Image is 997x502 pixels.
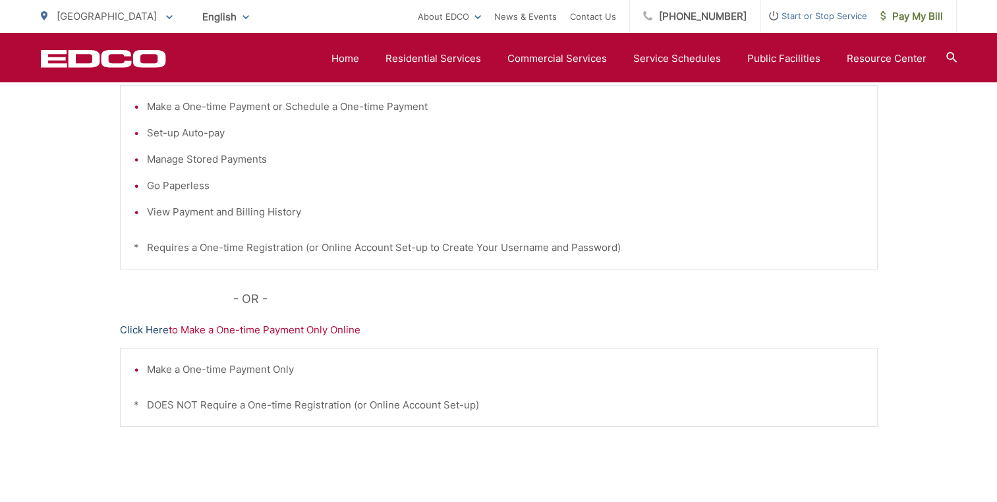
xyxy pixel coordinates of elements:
span: English [192,5,259,28]
a: Home [331,51,359,67]
a: About EDCO [418,9,481,24]
span: Pay My Bill [880,9,943,24]
a: Resource Center [847,51,926,67]
a: Service Schedules [633,51,721,67]
li: Manage Stored Payments [147,152,864,167]
a: Public Facilities [747,51,820,67]
p: * Requires a One-time Registration (or Online Account Set-up to Create Your Username and Password) [134,240,864,256]
li: Make a One-time Payment or Schedule a One-time Payment [147,99,864,115]
a: News & Events [494,9,557,24]
li: Go Paperless [147,178,864,194]
a: Click Here [120,322,169,338]
span: [GEOGRAPHIC_DATA] [57,10,157,22]
li: Set-up Auto-pay [147,125,864,141]
p: - OR - [233,289,878,309]
a: Commercial Services [507,51,607,67]
a: Residential Services [385,51,481,67]
a: Contact Us [570,9,616,24]
li: Make a One-time Payment Only [147,362,864,377]
a: EDCD logo. Return to the homepage. [41,49,166,68]
p: to Make a One-time Payment Only Online [120,322,878,338]
p: * DOES NOT Require a One-time Registration (or Online Account Set-up) [134,397,864,413]
li: View Payment and Billing History [147,204,864,220]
